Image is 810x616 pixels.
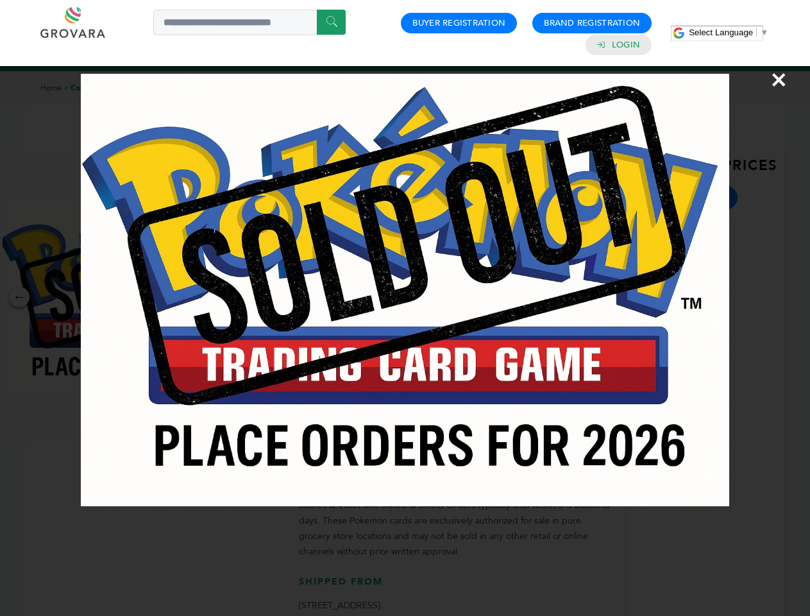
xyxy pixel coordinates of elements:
span: × [770,62,788,98]
span: ​ [756,28,757,37]
a: Select Language​ [689,28,768,37]
a: Login [612,39,640,51]
img: Image Preview [81,74,729,506]
a: Buyer Registration [412,17,505,29]
span: ▼ [760,28,768,37]
a: Brand Registration [544,17,640,29]
input: Search a product or brand... [153,10,346,35]
span: Select Language [689,28,753,37]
